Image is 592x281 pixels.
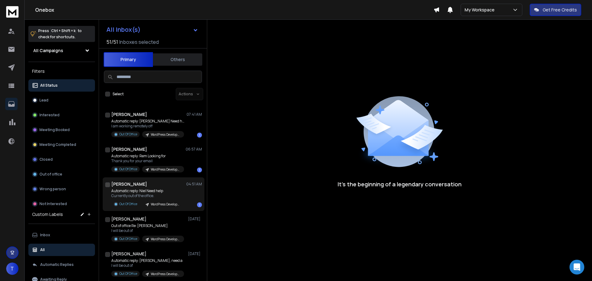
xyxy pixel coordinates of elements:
p: WordPress Development - demo request - home [151,237,180,242]
button: All Inbox(s) [101,23,203,36]
button: Meeting Completed [28,138,95,151]
button: Inbox [28,229,95,241]
p: Inbox [40,233,50,238]
button: Lead [28,94,95,106]
button: Get Free Credits [530,4,581,16]
img: logo [6,6,18,18]
p: Out Of Office [119,132,137,137]
button: Interested [28,109,95,121]
h3: Custom Labels [32,211,63,217]
span: 51 / 51 [106,38,118,46]
p: Automatic reply: [PERSON_NAME] Need help [111,119,185,124]
p: I will be out of [111,228,184,233]
button: Out of office [28,168,95,180]
button: All Status [28,79,95,92]
p: Meeting Booked [39,127,70,132]
p: Out of office [39,172,62,177]
p: Automatic reply: Niel Need help [111,188,184,193]
p: Out Of Office [119,167,137,171]
button: T [6,262,18,275]
p: I will be out of [111,263,184,268]
p: 04:51 AM [186,182,202,187]
h1: All Inbox(s) [106,27,141,33]
p: [DATE] [188,251,202,256]
p: [DATE] [188,217,202,221]
button: Automatic Replies [28,258,95,271]
p: All [40,247,45,252]
h1: All Campaigns [33,48,63,54]
span: Ctrl + Shift + k [50,27,76,34]
p: Wrong person [39,187,66,192]
h1: [PERSON_NAME] [111,216,146,222]
p: Out Of Office [119,271,137,276]
p: Out Of Office [119,237,137,241]
p: WordPress Development - [DATE] [151,272,180,276]
h3: Filters [28,67,95,76]
p: Automatic reply: Rem Looking for [111,154,184,159]
button: Closed [28,153,95,166]
h1: [PERSON_NAME] [111,146,147,152]
label: Select [113,92,124,97]
button: Wrong person [28,183,95,195]
p: Automatic Replies [40,262,74,267]
button: Others [153,53,202,66]
div: 1 [197,133,202,138]
p: Not Interested [39,201,67,206]
p: 06:57 AM [186,147,202,152]
button: All [28,244,95,256]
p: Interested [39,113,60,118]
p: Out Of Office [119,202,137,206]
p: Press to check for shortcuts. [38,28,82,40]
p: Closed [39,157,53,162]
p: All Status [40,83,58,88]
h1: [PERSON_NAME] [111,251,146,257]
p: Thank you for your email [111,159,184,163]
p: Meeting Completed [39,142,76,147]
button: Primary [104,52,153,67]
p: Out of office Re: [PERSON_NAME] [111,223,184,228]
button: Meeting Booked [28,124,95,136]
h1: [PERSON_NAME] [111,111,147,118]
div: 1 [197,202,202,207]
h3: Inboxes selected [119,38,159,46]
p: WordPress Development - demo request - home [151,167,180,172]
p: WordPress Development - demo request - home [151,132,180,137]
p: Currently out of the office. [111,193,184,198]
p: Get Free Credits [543,7,577,13]
p: 07:41 AM [187,112,202,117]
p: It’s the beginning of a legendary conversation [338,180,462,188]
p: Automatic reply: [PERSON_NAME], need a [111,258,184,263]
p: WordPress Development - demo request - home [151,202,180,207]
button: All Campaigns [28,44,95,57]
div: 1 [197,167,202,172]
h1: [PERSON_NAME] [111,181,147,187]
p: I am working remotely off [111,124,185,129]
div: Open Intercom Messenger [569,260,584,275]
p: My Workspace [465,7,497,13]
button: Not Interested [28,198,95,210]
p: Lead [39,98,48,103]
h1: Onebox [35,6,434,14]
